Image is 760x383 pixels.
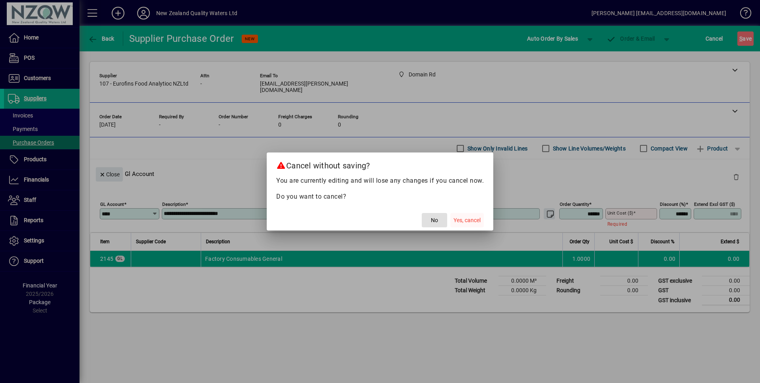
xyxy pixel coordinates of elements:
[431,216,438,225] span: No
[450,213,484,227] button: Yes, cancel
[267,152,493,176] h2: Cancel without saving?
[454,216,481,225] span: Yes, cancel
[276,192,484,201] p: Do you want to cancel?
[276,176,484,186] p: You are currently editing and will lose any changes if you cancel now.
[422,213,447,227] button: No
